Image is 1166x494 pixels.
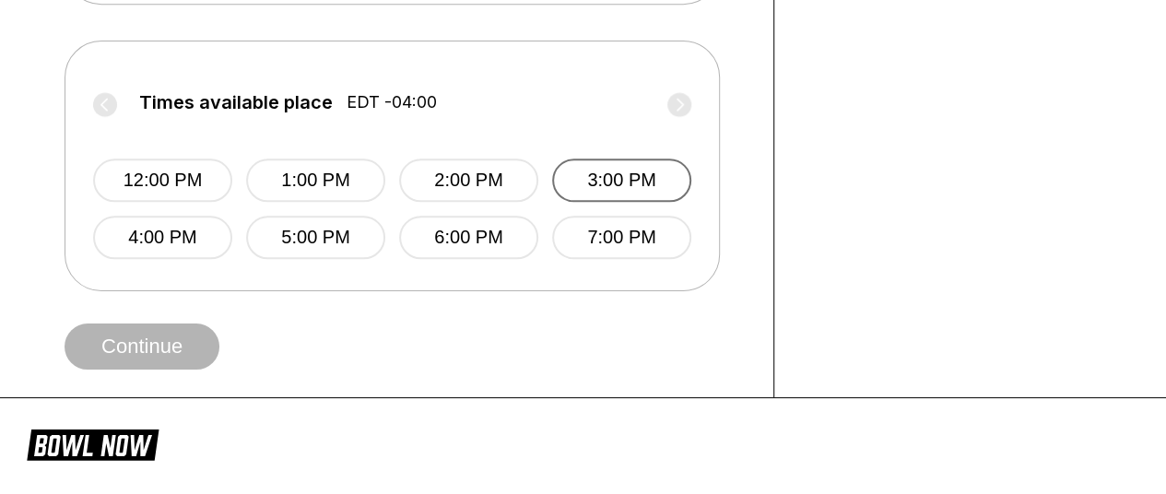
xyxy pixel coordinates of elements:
button: 1:00 PM [246,159,385,202]
button: 3:00 PM [552,159,691,202]
span: EDT -04:00 [347,92,437,112]
button: 7:00 PM [552,216,691,259]
span: Times available place [139,92,333,112]
button: 6:00 PM [399,216,538,259]
button: 5:00 PM [246,216,385,259]
button: 4:00 PM [93,216,232,259]
button: 2:00 PM [399,159,538,202]
button: 12:00 PM [93,159,232,202]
